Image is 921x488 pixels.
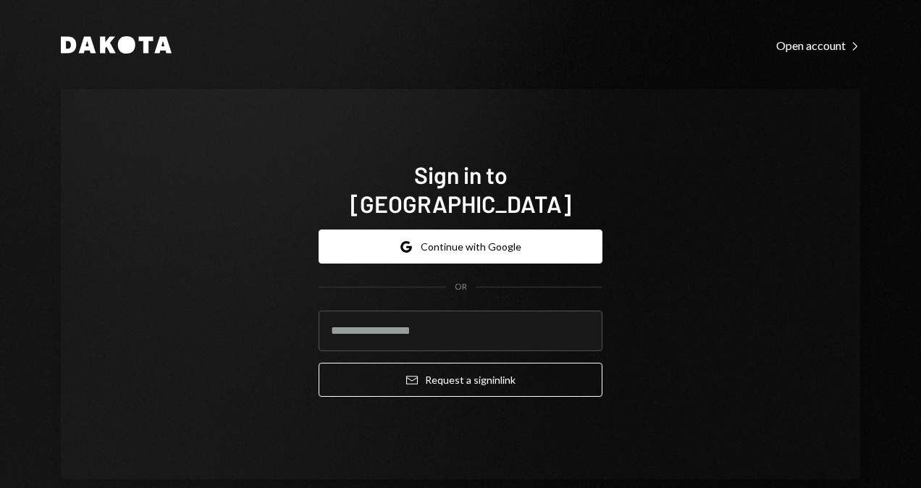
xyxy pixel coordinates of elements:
[319,160,602,218] h1: Sign in to [GEOGRAPHIC_DATA]
[319,230,602,264] button: Continue with Google
[776,38,860,53] div: Open account
[455,281,467,293] div: OR
[319,363,602,397] button: Request a signinlink
[776,37,860,53] a: Open account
